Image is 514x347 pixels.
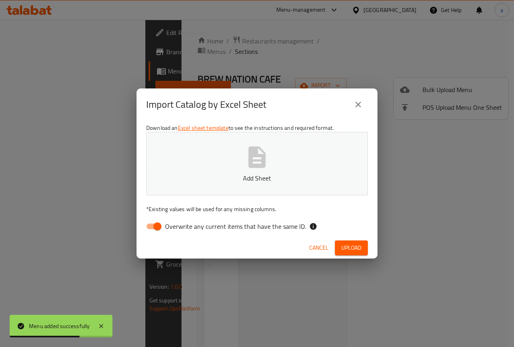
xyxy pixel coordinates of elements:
[165,222,306,231] span: Overwrite any current items that have the same ID.
[29,322,90,331] div: Menu added successfully
[341,243,361,253] span: Upload
[146,132,368,195] button: Add Sheet
[178,123,228,133] a: Excel sheet template
[146,205,368,213] p: Existing values will be used for any missing columns.
[349,95,368,114] button: close
[309,243,328,253] span: Cancel
[306,240,332,255] button: Cancel
[309,222,317,230] svg: If the overwrite option isn't selected, then the items that match an existing ID will be ignored ...
[146,98,266,111] h2: Import Catalog by Excel Sheet
[159,173,355,183] p: Add Sheet
[335,240,368,255] button: Upload
[137,121,377,237] div: Download an to see the instructions and required format.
